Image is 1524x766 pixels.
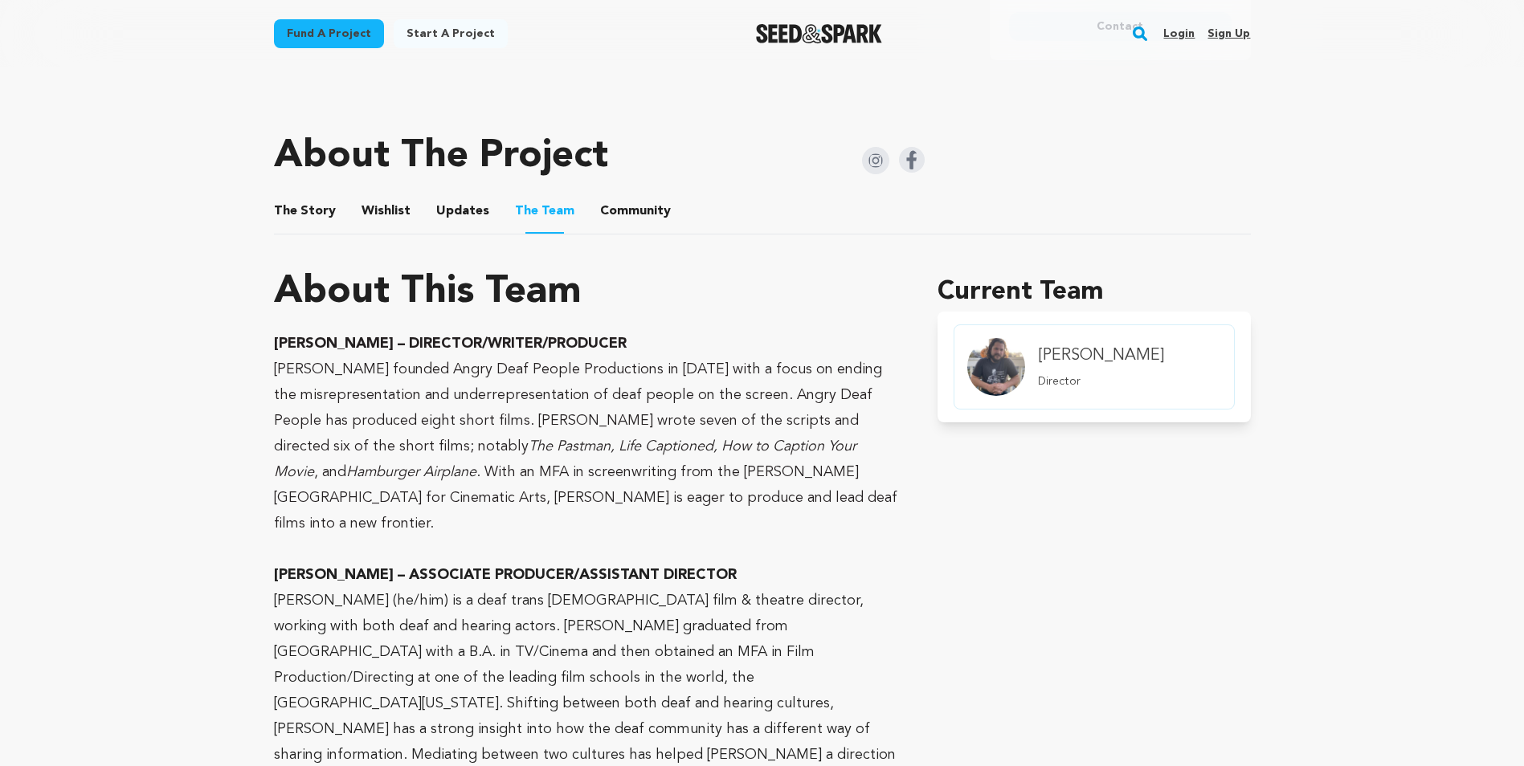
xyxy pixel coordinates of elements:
[274,137,608,176] h1: About The Project
[436,202,489,221] span: Updates
[274,568,737,582] strong: [PERSON_NAME] – ASSOCIATE PRODUCER/ASSISTANT DIRECTOR
[346,465,476,479] em: Hamburger Airplane
[1163,21,1195,47] a: Login
[600,202,671,221] span: Community
[967,338,1025,396] img: Team Image
[515,202,538,221] span: The
[274,465,897,531] span: . With an MFA in screenwriting from the [PERSON_NAME][GEOGRAPHIC_DATA] for Cinematic Arts, [PERSO...
[274,202,297,221] span: The
[515,202,574,221] span: Team
[274,439,856,479] em: The Pastman, Life Captioned, How to Caption Your Movie
[954,324,1234,409] a: member.name Profile
[862,147,889,174] img: Seed&Spark Instagram Icon
[314,465,346,479] span: , and
[394,19,508,48] a: Start a project
[274,202,336,221] span: Story
[274,273,582,312] h1: About This Team
[1038,373,1164,389] p: Director
[274,336,627,351] strong: [PERSON_NAME] – DIRECTOR/WRITER/PRODUCER
[756,24,882,43] a: Seed&Spark Homepage
[362,202,411,221] span: Wishlist
[274,362,882,454] span: [PERSON_NAME] founded Angry Deaf People Productions in [DATE] with a focus on ending the misrepre...
[1038,344,1164,367] h4: [PERSON_NAME]
[1207,21,1250,47] a: Sign up
[274,19,384,48] a: Fund a project
[756,24,882,43] img: Seed&Spark Logo Dark Mode
[938,273,1250,312] h1: Current Team
[899,147,925,173] img: Seed&Spark Facebook Icon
